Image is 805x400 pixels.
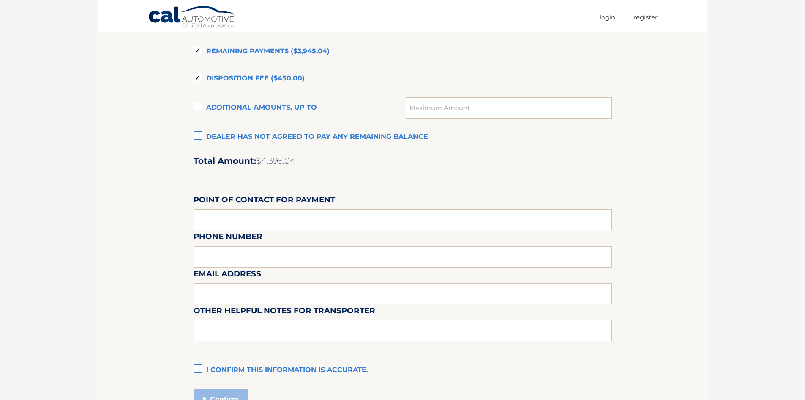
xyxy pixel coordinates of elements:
label: Email Address [194,268,261,283]
a: Register [633,10,658,24]
input: Maximum Amount [406,97,611,119]
span: $4,395.04 [256,156,295,166]
label: Remaining Payments ($3,945.04) [194,43,612,60]
label: Dealer has not agreed to pay any remaining balance [194,129,612,146]
label: Other helpful notes for transporter [194,304,375,320]
a: Login [600,10,615,24]
label: Disposition Fee ($450.00) [194,70,612,87]
a: Cal Automotive [148,6,237,30]
label: Point of Contact for Payment [194,193,335,209]
label: I confirm this information is accurate. [194,362,612,379]
h2: Total Amount: [194,156,612,166]
label: Additional amounts, up to [194,99,406,116]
